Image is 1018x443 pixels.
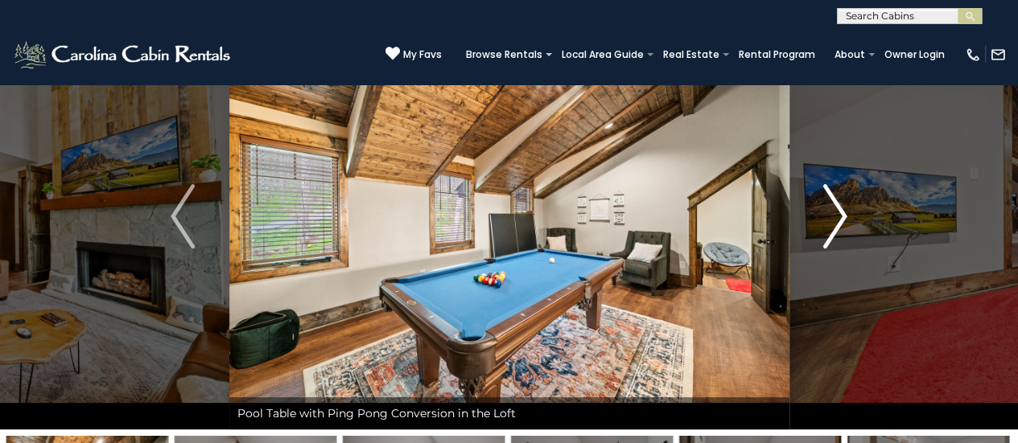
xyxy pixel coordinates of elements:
[229,397,789,429] div: Pool Table with Ping Pong Conversion in the Loft
[823,184,847,248] img: arrow
[965,47,981,63] img: phone-regular-white.png
[655,43,727,66] a: Real Estate
[385,46,442,63] a: My Favs
[826,43,873,66] a: About
[731,43,823,66] a: Rental Program
[12,39,235,71] img: White-1-2.png
[990,47,1006,63] img: mail-regular-white.png
[876,43,953,66] a: Owner Login
[789,3,881,429] button: Next
[554,43,652,66] a: Local Area Guide
[137,3,229,429] button: Previous
[171,184,195,248] img: arrow
[403,47,442,62] span: My Favs
[458,43,550,66] a: Browse Rentals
